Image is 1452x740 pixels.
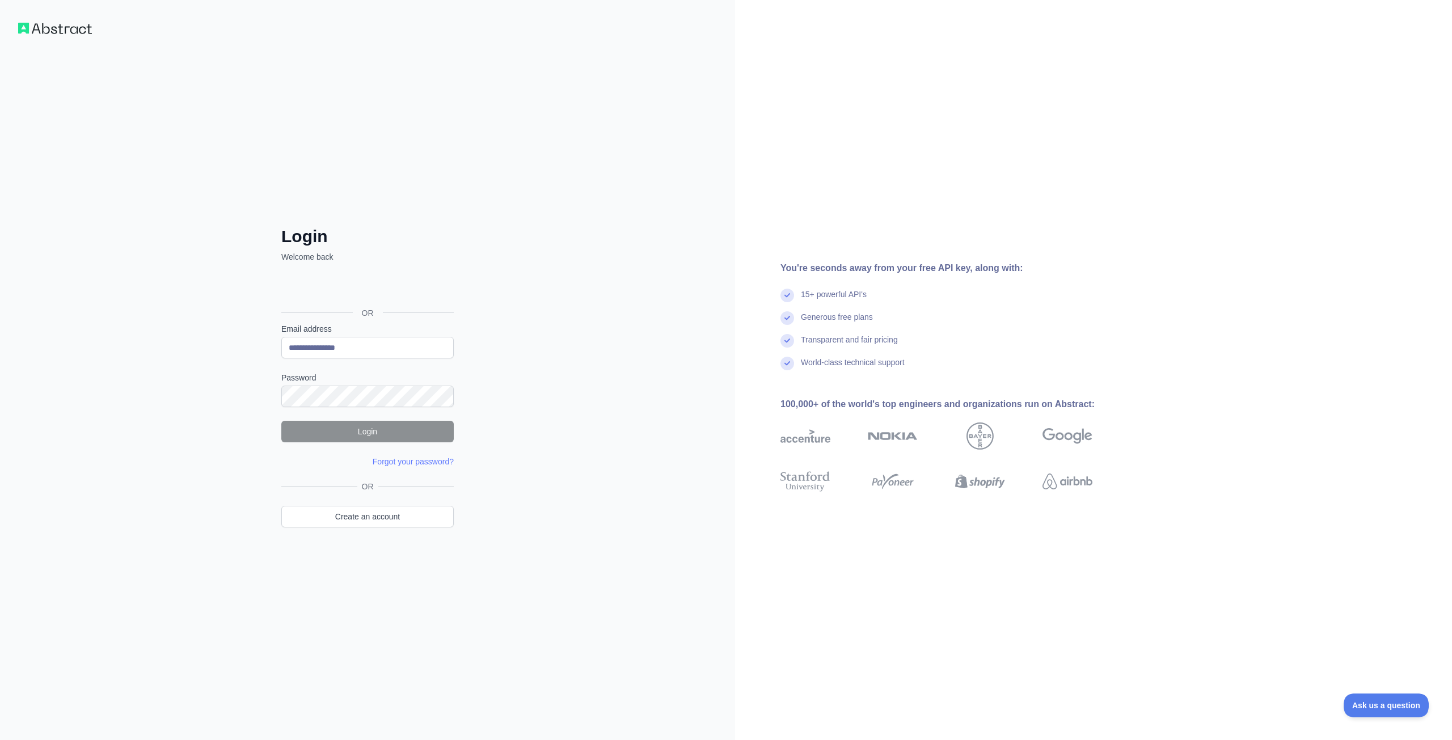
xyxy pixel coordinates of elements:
div: Transparent and fair pricing [801,334,898,357]
img: airbnb [1042,469,1092,494]
img: accenture [780,422,830,450]
img: shopify [955,469,1005,494]
button: Login [281,421,454,442]
img: check mark [780,334,794,348]
iframe: Toggle Customer Support [1344,694,1429,717]
div: 15+ powerful API's [801,289,867,311]
div: 100,000+ of the world's top engineers and organizations run on Abstract: [780,398,1129,411]
div: World-class technical support [801,357,905,379]
a: Create an account [281,506,454,527]
label: Password [281,372,454,383]
a: Forgot your password? [373,457,454,466]
img: bayer [966,422,994,450]
p: Welcome back [281,251,454,263]
img: check mark [780,357,794,370]
img: check mark [780,289,794,302]
img: google [1042,422,1092,450]
img: payoneer [868,469,918,494]
span: OR [357,481,378,492]
div: Generous free plans [801,311,873,334]
img: nokia [868,422,918,450]
img: Workflow [18,23,92,34]
img: stanford university [780,469,830,494]
h2: Login [281,226,454,247]
span: OR [353,307,383,319]
img: check mark [780,311,794,325]
div: You're seconds away from your free API key, along with: [780,261,1129,275]
label: Email address [281,323,454,335]
iframe: Sign in with Google Button [276,275,457,300]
